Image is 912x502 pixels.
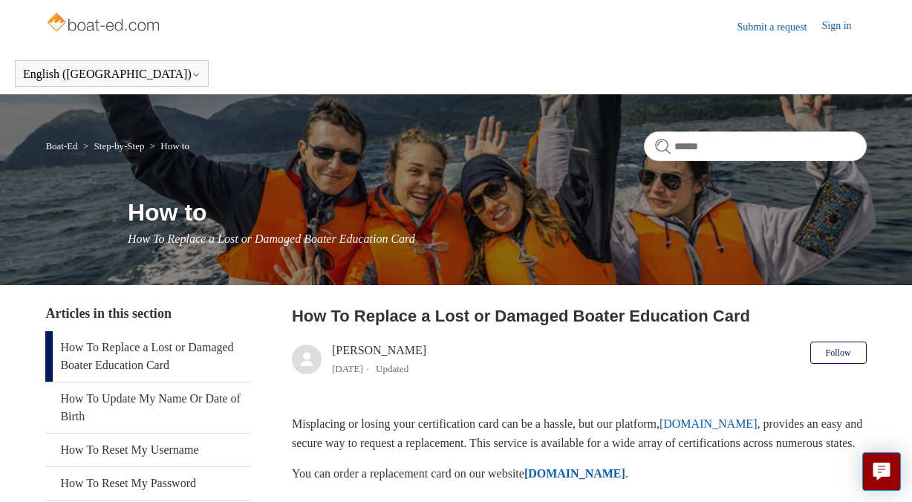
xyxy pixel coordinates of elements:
[45,9,163,39] img: Boat-Ed Help Center home page
[147,140,189,151] li: How to
[332,363,363,374] time: 04/08/2025, 12:48
[45,434,250,466] a: How To Reset My Username
[292,304,867,328] h2: How To Replace a Lost or Damaged Boater Education Card
[45,467,250,500] a: How To Reset My Password
[45,140,77,151] a: Boat-Ed
[644,131,867,161] input: Search
[332,342,426,377] div: [PERSON_NAME]
[80,140,147,151] li: Step-by-Step
[737,19,821,35] a: Submit a request
[45,331,250,382] a: How To Replace a Lost or Damaged Boater Education Card
[822,18,867,36] a: Sign in
[292,414,867,452] p: Misplacing or losing your certification card can be a hassle, but our platform, , provides an eas...
[292,467,524,480] span: You can order a replacement card on our website
[128,195,867,230] h1: How to
[45,382,250,433] a: How To Update My Name Or Date of Birth
[94,140,145,151] a: Step-by-Step
[45,306,171,321] span: Articles in this section
[45,140,80,151] li: Boat-Ed
[23,68,201,81] button: English ([GEOGRAPHIC_DATA])
[625,467,628,480] span: .
[160,140,189,151] a: How to
[810,342,867,364] button: Follow Article
[862,452,901,491] button: Live chat
[376,363,408,374] li: Updated
[524,467,625,480] a: [DOMAIN_NAME]
[128,232,415,245] span: How To Replace a Lost or Damaged Boater Education Card
[659,417,758,430] a: [DOMAIN_NAME]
